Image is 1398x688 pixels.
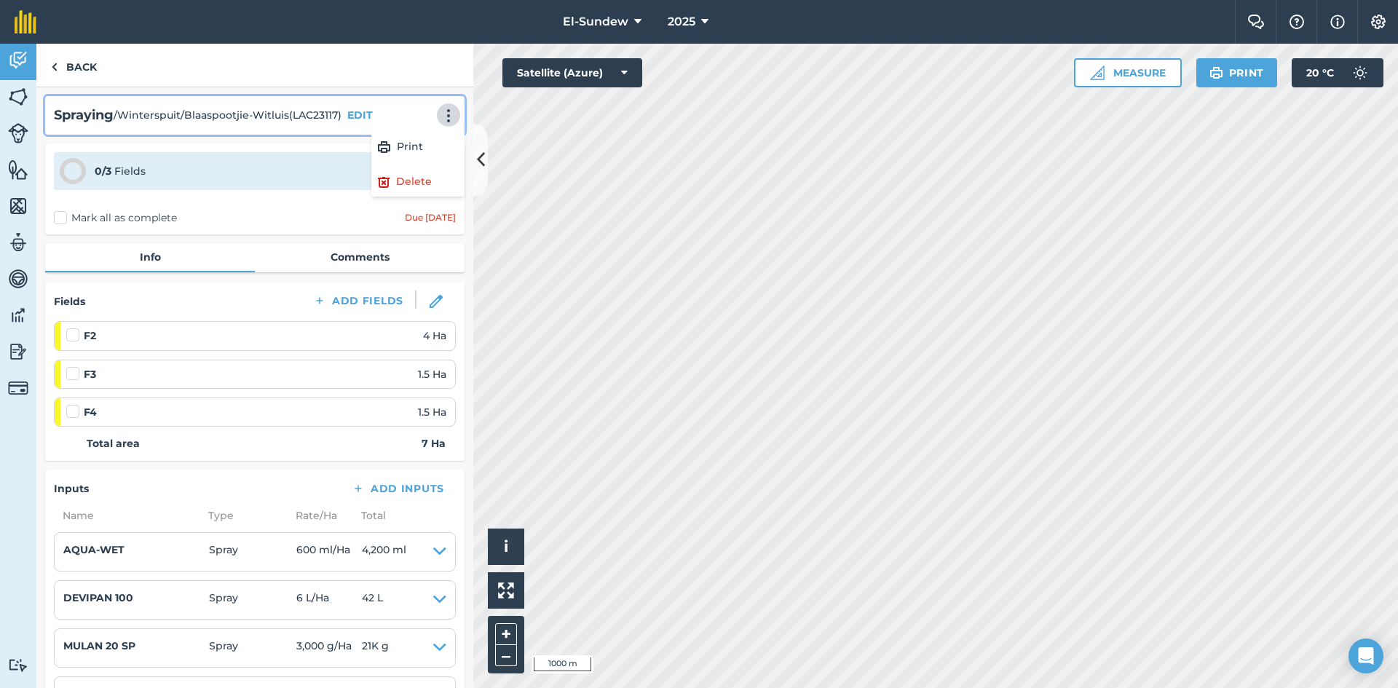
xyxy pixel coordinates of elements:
[371,167,465,197] a: Delete
[8,195,28,217] img: svg+xml;base64,PHN2ZyB4bWxucz0iaHR0cDovL3d3dy53My5vcmcvMjAwMC9zdmciIHdpZHRoPSI1NiIgaGVpZ2h0PSI2MC...
[200,507,287,523] span: Type
[1247,15,1265,29] img: Two speech bubbles overlapping with the left bubble in the forefront
[504,537,508,555] span: i
[63,590,446,610] summary: DEVIPAN 100Spray6 L/Ha42 L
[1370,15,1387,29] img: A cog icon
[8,159,28,181] img: svg+xml;base64,PHN2ZyB4bWxucz0iaHR0cDovL3d3dy53My5vcmcvMjAwMC9zdmciIHdpZHRoPSI1NiIgaGVpZ2h0PSI2MC...
[1348,638,1383,673] div: Open Intercom Messenger
[87,435,140,451] strong: Total area
[63,542,209,558] h4: AQUA-WET
[1346,58,1375,87] img: svg+xml;base64,PD94bWwgdmVyc2lvbj0iMS4wIiBlbmNvZGluZz0idXRmLTgiPz4KPCEtLSBHZW5lcmF0b3I6IEFkb2JlIE...
[63,638,446,658] summary: MULAN 20 SPSpray3,000 g/Ha21K g
[405,212,456,224] div: Due [DATE]
[63,590,209,606] h4: DEVIPAN 100
[495,645,517,666] button: –
[1306,58,1334,87] span: 20 ° C
[209,590,296,610] span: Spray
[362,542,406,562] span: 4,200 ml
[1330,13,1345,31] img: svg+xml;base64,PHN2ZyB4bWxucz0iaHR0cDovL3d3dy53My5vcmcvMjAwMC9zdmciIHdpZHRoPSIxNyIgaGVpZ2h0PSIxNy...
[209,638,296,658] span: Spray
[95,163,146,179] div: Fields
[84,404,97,420] strong: F4
[296,590,362,610] span: 6 L / Ha
[301,290,415,311] button: Add Fields
[563,13,628,31] span: El-Sundew
[418,404,446,420] span: 1.5 Ha
[287,507,352,523] span: Rate/ Ha
[8,232,28,253] img: svg+xml;base64,PD94bWwgdmVyc2lvbj0iMS4wIiBlbmNvZGluZz0idXRmLTgiPz4KPCEtLSBHZW5lcmF0b3I6IEFkb2JlIE...
[440,108,457,123] img: svg+xml;base64,PHN2ZyB4bWxucz0iaHR0cDovL3d3dy53My5vcmcvMjAwMC9zdmciIHdpZHRoPSIyMCIgaGVpZ2h0PSIyNC...
[8,304,28,326] img: svg+xml;base64,PD94bWwgdmVyc2lvbj0iMS4wIiBlbmNvZGluZz0idXRmLTgiPz4KPCEtLSBHZW5lcmF0b3I6IEFkb2JlIE...
[498,582,514,598] img: Four arrows, one pointing top left, one top right, one bottom right and the last bottom left
[45,243,255,271] a: Info
[1074,58,1182,87] button: Measure
[84,366,96,382] strong: F3
[84,328,96,344] strong: F2
[95,165,111,178] strong: 0 / 3
[15,10,36,33] img: fieldmargin Logo
[347,107,373,123] button: EDIT
[488,529,524,565] button: i
[54,481,89,497] h4: Inputs
[54,293,85,309] h4: Fields
[352,507,386,523] span: Total
[54,105,114,126] h2: Spraying
[63,638,209,654] h4: MULAN 20 SP
[63,542,446,562] summary: AQUA-WETSpray600 ml/Ha4,200 ml
[8,268,28,290] img: svg+xml;base64,PD94bWwgdmVyc2lvbj0iMS4wIiBlbmNvZGluZz0idXRmLTgiPz4KPCEtLSBHZW5lcmF0b3I6IEFkb2JlIE...
[8,86,28,108] img: svg+xml;base64,PHN2ZyB4bWxucz0iaHR0cDovL3d3dy53My5vcmcvMjAwMC9zdmciIHdpZHRoPSI1NiIgaGVpZ2h0PSI2MC...
[1288,15,1306,29] img: A question mark icon
[114,107,341,123] span: / Winterspuit/Blaaspootjie-Witluis(LAC23117)
[362,638,389,658] span: 21K g
[296,542,362,562] span: 600 ml / Ha
[502,58,642,87] button: Satellite (Azure)
[340,478,456,499] button: Add Inputs
[8,341,28,363] img: svg+xml;base64,PD94bWwgdmVyc2lvbj0iMS4wIiBlbmNvZGluZz0idXRmLTgiPz4KPCEtLSBHZW5lcmF0b3I6IEFkb2JlIE...
[296,638,362,658] span: 3,000 g / Ha
[430,295,443,308] img: svg+xml;base64,PHN2ZyB3aWR0aD0iMTgiIGhlaWdodD0iMTgiIHZpZXdCb3g9IjAgMCAxOCAxOCIgZmlsbD0ibm9uZSIgeG...
[36,44,111,87] a: Back
[1090,66,1105,80] img: Ruler icon
[255,243,465,271] a: Comments
[54,210,177,226] label: Mark all as complete
[418,366,446,382] span: 1.5 Ha
[51,58,58,76] img: svg+xml;base64,PHN2ZyB4bWxucz0iaHR0cDovL3d3dy53My5vcmcvMjAwMC9zdmciIHdpZHRoPSI5IiBoZWlnaHQ9IjI0Ii...
[371,133,465,162] a: Print
[423,328,446,344] span: 4 Ha
[8,123,28,143] img: svg+xml;base64,PD94bWwgdmVyc2lvbj0iMS4wIiBlbmNvZGluZz0idXRmLTgiPz4KPCEtLSBHZW5lcmF0b3I6IEFkb2JlIE...
[8,378,28,398] img: svg+xml;base64,PD94bWwgdmVyc2lvbj0iMS4wIiBlbmNvZGluZz0idXRmLTgiPz4KPCEtLSBHZW5lcmF0b3I6IEFkb2JlIE...
[209,542,296,562] span: Spray
[1292,58,1383,87] button: 20 °C
[8,50,28,71] img: svg+xml;base64,PD94bWwgdmVyc2lvbj0iMS4wIiBlbmNvZGluZz0idXRmLTgiPz4KPCEtLSBHZW5lcmF0b3I6IEFkb2JlIE...
[54,507,200,523] span: Name
[1209,64,1223,82] img: svg+xml;base64,PHN2ZyB4bWxucz0iaHR0cDovL3d3dy53My5vcmcvMjAwMC9zdmciIHdpZHRoPSIxOSIgaGVpZ2h0PSIyNC...
[422,435,446,451] strong: 7 Ha
[495,623,517,645] button: +
[668,13,695,31] span: 2025
[1196,58,1278,87] button: Print
[377,138,391,156] img: svg+xml;base64,PHN2ZyB4bWxucz0iaHR0cDovL3d3dy53My5vcmcvMjAwMC9zdmciIHdpZHRoPSIxOSIgaGVpZ2h0PSIyNC...
[362,590,383,610] span: 42 L
[8,658,28,672] img: svg+xml;base64,PD94bWwgdmVyc2lvbj0iMS4wIiBlbmNvZGluZz0idXRmLTgiPz4KPCEtLSBHZW5lcmF0b3I6IEFkb2JlIE...
[377,173,390,191] img: svg+xml;base64,PHN2ZyB4bWxucz0iaHR0cDovL3d3dy53My5vcmcvMjAwMC9zdmciIHdpZHRoPSIxOCIgaGVpZ2h0PSIyNC...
